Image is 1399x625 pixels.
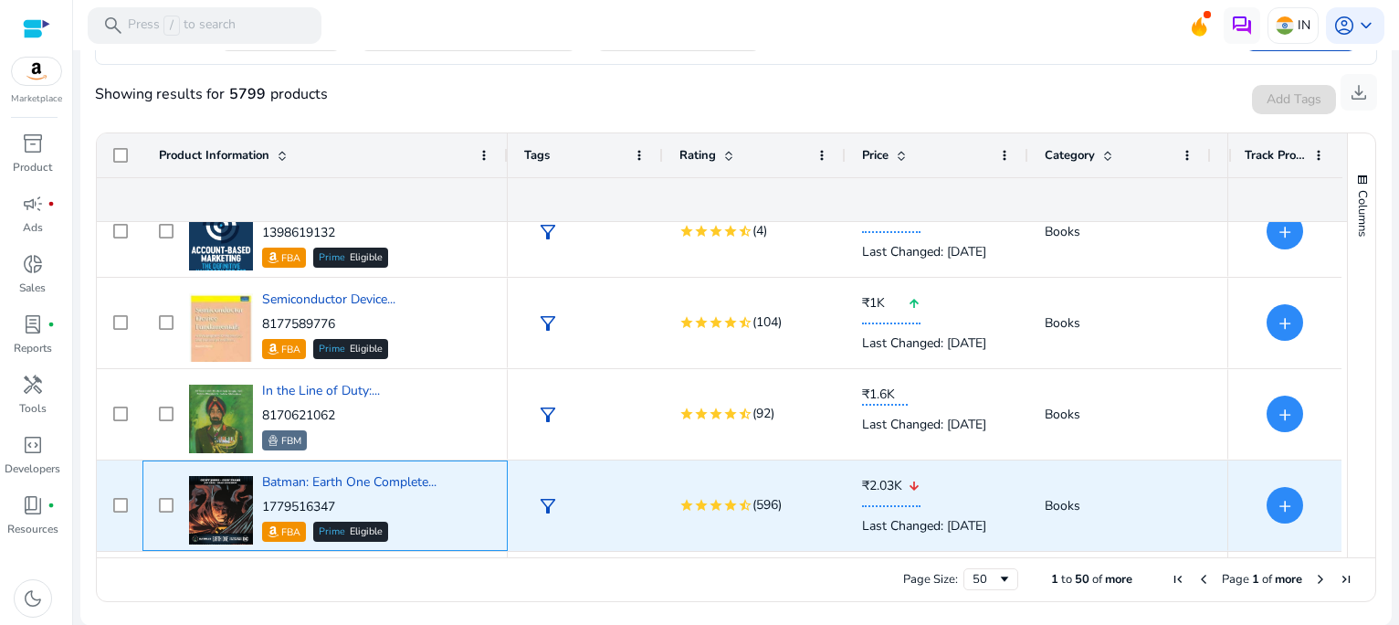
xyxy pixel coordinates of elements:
[694,407,709,421] mat-icon: star
[22,494,44,516] span: book_4
[95,83,328,105] div: Showing results for products
[262,498,437,516] p: 1779516347
[908,285,920,323] mat-icon: arrow_upward
[1341,74,1377,111] button: download
[679,147,716,164] span: Rating
[709,315,723,330] mat-icon: star
[1045,406,1080,423] span: Books
[723,315,738,330] mat-icon: star
[281,249,300,268] p: FBA
[862,233,1012,270] div: Last Changed: [DATE]
[1267,396,1303,432] button: +
[47,200,55,207] span: fiber_manual_record
[262,382,380,399] a: In the Line of Duty:...
[1092,571,1102,588] span: of
[1045,314,1080,332] span: Books
[281,524,300,542] p: FBA
[47,502,55,509] span: fiber_manual_record
[22,313,44,335] span: lab_profile
[225,83,270,105] b: 5799
[1313,572,1328,587] div: Next Page
[7,521,58,537] p: Resources
[159,147,269,164] span: Product Information
[22,588,44,609] span: dark_mode
[1267,304,1303,341] button: +
[1262,571,1272,588] span: of
[723,224,738,238] mat-icon: star
[679,498,694,513] mat-icon: star
[738,224,752,238] mat-icon: star_half
[908,468,920,505] mat-icon: arrow_downward
[14,340,52,356] p: Reports
[128,16,236,36] p: Press to search
[22,374,44,396] span: handyman
[709,498,723,513] mat-icon: star
[752,220,767,242] span: (4)
[1222,571,1249,588] span: Page
[1348,81,1370,103] span: download
[1061,571,1072,588] span: to
[537,495,559,517] span: filter_alt
[1355,15,1377,37] span: keyboard_arrow_down
[47,321,55,328] span: fiber_manual_record
[313,339,388,359] div: Eligible
[963,568,1018,590] div: Page Size
[102,15,124,37] span: search
[262,473,437,491] a: Batman: Earth One Complete...
[1275,571,1302,588] span: more
[679,315,694,330] mat-icon: star
[537,221,559,243] span: filter_alt
[862,294,908,312] span: ₹1K
[12,58,61,85] img: amazon.svg
[709,224,723,238] mat-icon: star
[1105,571,1132,588] span: more
[694,315,709,330] mat-icon: star
[1045,223,1080,240] span: Books
[862,477,908,495] span: ₹2.03K
[281,341,300,359] p: FBA
[738,315,752,330] mat-icon: star_half
[862,386,908,404] span: ₹1.6K
[524,147,550,164] span: Tags
[313,522,388,542] div: Eligible
[903,571,958,588] div: Page Size:
[19,400,47,417] p: Tools
[11,92,62,106] p: Marketplace
[537,312,559,334] span: filter_alt
[262,291,395,308] a: Semiconductor Device...
[1298,9,1310,41] p: IN
[1267,487,1303,524] button: +
[1339,572,1353,587] div: Last Page
[1075,571,1089,588] span: 50
[262,407,380,425] p: 8170621062
[262,315,395,334] p: 8177589776
[281,432,301,450] p: FBM
[1051,571,1058,588] span: 1
[1276,16,1294,35] img: in.svg
[1252,571,1259,588] span: 1
[752,494,782,516] span: (596)
[723,407,738,421] mat-icon: star
[1045,147,1095,164] span: Category
[22,434,44,456] span: code_blocks
[694,224,709,238] mat-icon: star
[679,224,694,238] mat-icon: star
[319,527,345,537] span: Prime
[23,219,43,236] p: Ads
[1354,190,1371,237] span: Columns
[862,507,1012,545] div: Last Changed: [DATE]
[1196,572,1211,587] div: Previous Page
[313,248,388,268] div: Eligible
[13,159,52,175] p: Product
[862,147,889,164] span: Price
[738,498,752,513] mat-icon: star_half
[862,324,1012,362] div: Last Changed: [DATE]
[22,132,44,154] span: inventory_2
[319,344,345,355] span: Prime
[1267,213,1303,249] button: +
[1245,147,1306,164] span: Track Product
[262,224,419,242] p: 1398619132
[709,407,723,421] mat-icon: star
